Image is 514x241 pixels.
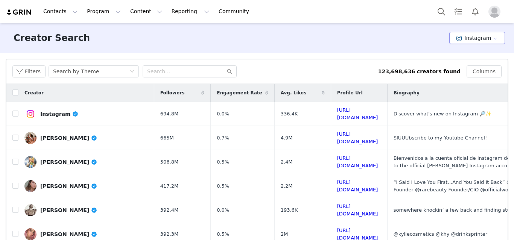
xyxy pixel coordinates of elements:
div: Search by Theme [53,66,99,77]
span: 392.3M [160,230,178,238]
span: @kyliecosmetics @khy @drinksprinter [394,231,488,237]
a: [URL][DOMAIN_NAME] [337,107,378,120]
img: v2 [24,156,36,168]
a: Community [214,3,257,20]
span: 4.9M [281,134,293,142]
a: [PERSON_NAME] [24,228,148,240]
button: Search [433,3,450,20]
span: Avg. Likes [281,89,307,96]
input: Search... [143,65,237,77]
span: 694.8M [160,110,178,118]
button: Notifications [467,3,484,20]
span: 2.4M [281,158,293,166]
div: [PERSON_NAME] [40,207,97,213]
span: Profile Url [337,89,363,96]
span: 2.2M [281,182,293,190]
i: icon: search [227,69,232,74]
span: 392.4M [160,206,178,214]
img: v2 [24,132,36,144]
div: 123,698,636 creators found [378,68,461,76]
span: 0.5% [217,158,229,166]
img: grin logo [6,9,32,16]
span: 0.7% [217,134,229,142]
button: Program [82,3,125,20]
span: 336.4K [281,110,298,118]
button: Reporting [167,3,214,20]
span: 0.5% [217,182,229,190]
div: Instagram [40,111,79,117]
button: Content [126,3,167,20]
span: 417.2M [160,182,178,190]
button: Instagram [449,32,505,44]
img: v2 [24,228,36,240]
a: [URL][DOMAIN_NAME] [337,227,378,241]
span: 2M [281,230,288,238]
button: Contacts [39,3,82,20]
div: [PERSON_NAME] [40,183,97,189]
div: [PERSON_NAME] [40,231,97,237]
i: icon: down [130,69,134,74]
a: [PERSON_NAME] [24,180,148,192]
span: Discover what's new on Instagram 🔎✨ [394,111,492,117]
button: Filters [12,65,46,77]
span: 506.8M [160,158,178,166]
div: [PERSON_NAME] [40,135,97,141]
img: v2 [24,204,36,216]
h3: Creator Search [14,31,90,45]
a: Instagram [24,108,148,120]
span: Followers [160,89,185,96]
a: [PERSON_NAME] [24,156,148,168]
span: 0.0% [217,110,229,118]
span: Biography [394,89,420,96]
button: Profile [484,6,508,18]
span: 0.5% [217,230,229,238]
span: Creator [24,89,44,96]
a: Tasks [450,3,467,20]
a: [PERSON_NAME] [24,132,148,144]
span: 665M [160,134,174,142]
img: v2 [24,108,36,120]
img: v2 [24,180,36,192]
a: [URL][DOMAIN_NAME] [337,179,378,192]
a: [URL][DOMAIN_NAME] [337,203,378,217]
span: Engagement Rate [217,89,262,96]
span: 0.0% [217,206,229,214]
a: [URL][DOMAIN_NAME] [337,155,378,168]
button: Columns [467,65,502,77]
span: SIUUUbscribe to my Youtube Channel! [394,135,487,141]
img: placeholder-profile.jpg [488,6,500,18]
span: 193.6K [281,206,298,214]
a: [URL][DOMAIN_NAME] [337,131,378,144]
div: [PERSON_NAME] [40,159,97,165]
a: [PERSON_NAME] [24,204,148,216]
